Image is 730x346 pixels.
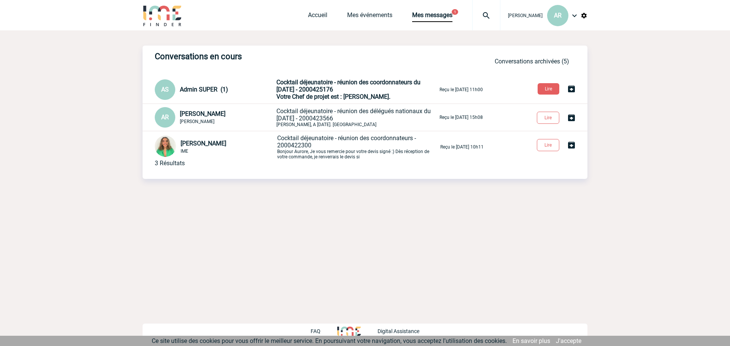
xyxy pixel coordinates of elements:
[277,134,439,160] p: Bonjour Aurore, Je vous remercie pour votre devis signé :) Dès réception de votre commande, je re...
[513,337,550,344] a: En savoir plus
[531,141,567,148] a: Lire
[378,328,419,334] p: Digital Assistance
[161,114,169,121] span: AR
[347,11,392,22] a: Mes événements
[181,149,188,154] span: IME
[155,113,483,120] a: AR [PERSON_NAME] [PERSON_NAME] Cocktail déjeunatoire - réunion des délégués nationaux du [DATE] -...
[567,141,576,150] img: Archiver la conversation
[155,143,484,150] a: [PERSON_NAME] IME Cocktail déjeunatoire - réunion des coordonnateurs - 2000422300Bonjour Aurore, ...
[155,136,276,158] div: Conversation privée : Client - Agence
[412,11,452,22] a: Mes messages
[155,160,185,167] div: 3 Résultats
[567,84,576,93] img: Archiver la conversation
[532,85,567,92] a: Lire
[155,85,483,93] a: AS Admin SUPER (1) Cocktail déjeunatoire - réunion des coordonnateurs du [DATE] - 2000425176Votre...
[567,113,576,122] img: Archiver la conversation
[311,327,337,334] a: FAQ
[181,140,226,147] span: [PERSON_NAME]
[554,12,562,19] span: AR
[556,337,581,344] a: J'accepte
[440,87,483,92] p: Reçu le [DATE] 11h00
[537,112,559,124] button: Lire
[277,134,416,149] span: Cocktail déjeunatoire - réunion des coordonnateurs - 2000422300
[440,115,483,120] p: Reçu le [DATE] 15h08
[537,139,559,151] button: Lire
[276,79,421,93] span: Cocktail déjeunatoire - réunion des coordonnateurs du [DATE] - 2000425176
[143,5,182,26] img: IME-Finder
[531,114,567,121] a: Lire
[180,119,214,124] span: [PERSON_NAME]
[161,86,169,93] span: AS
[155,52,383,61] h3: Conversations en cours
[311,328,321,334] p: FAQ
[337,327,361,336] img: http://www.idealmeetingsevents.fr/
[308,11,327,22] a: Accueil
[495,58,569,65] a: Conversations archivées (5)
[440,144,484,150] p: Reçu le [DATE] 10h11
[180,86,228,93] span: Admin SUPER (1)
[155,79,275,100] div: Conversation privée : Client - Agence
[276,93,390,100] span: Votre Chef de projet est : [PERSON_NAME].
[508,13,543,18] span: [PERSON_NAME]
[538,83,559,95] button: Lire
[276,107,431,122] span: Cocktail déjeunatoire - réunion des délégués nationaux du [DATE] - 2000423566
[276,107,438,127] p: [PERSON_NAME], A [DATE]. [GEOGRAPHIC_DATA]
[155,107,275,128] div: Conversation privée : Client - Agence
[155,136,176,157] img: 115096-0.jpg
[152,337,507,344] span: Ce site utilise des cookies pour vous offrir le meilleur service. En poursuivant votre navigation...
[180,110,225,117] span: [PERSON_NAME]
[452,9,458,15] button: 1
